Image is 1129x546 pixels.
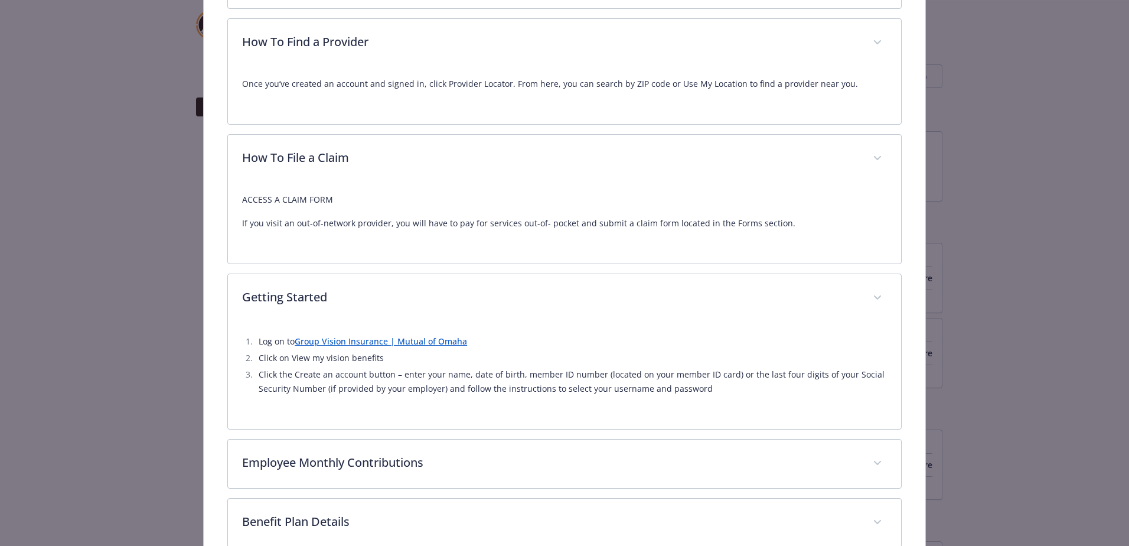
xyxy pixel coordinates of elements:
[228,274,901,323] div: Getting Started
[242,288,859,306] p: Getting Started
[242,193,887,207] p: ACCESS A CLAIM FORM
[228,183,901,264] div: How To File a Claim
[242,77,887,91] p: Once you’ve created an account and signed in, click Provider Locator. From here, you can search b...
[228,440,901,488] div: Employee Monthly Contributions
[242,513,859,531] p: Benefit Plan Details
[255,351,887,365] li: Click on View my vision benefits
[228,323,901,429] div: Getting Started
[255,368,887,396] li: Click the Create an account button – enter your name, date of birth, member ID number (located on...
[295,336,467,347] a: Group Vision Insurance | Mutual of Omaha
[242,454,859,472] p: Employee Monthly Contributions
[242,216,887,230] p: If you visit an out-of-network provider, you will have to pay for services out-of- pocket and sub...
[242,33,859,51] p: How To Find a Provider
[255,334,887,349] li: Log on to
[242,149,859,167] p: How To File a Claim
[228,19,901,67] div: How To Find a Provider
[228,135,901,183] div: How To File a Claim
[228,67,901,124] div: How To Find a Provider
